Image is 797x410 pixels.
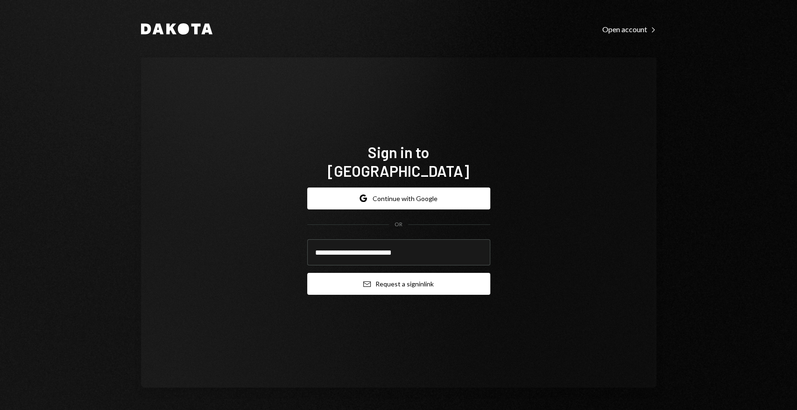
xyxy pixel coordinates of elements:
[602,24,656,34] a: Open account
[602,25,656,34] div: Open account
[307,188,490,209] button: Continue with Google
[307,273,490,295] button: Request a signinlink
[307,143,490,180] h1: Sign in to [GEOGRAPHIC_DATA]
[395,221,402,229] div: OR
